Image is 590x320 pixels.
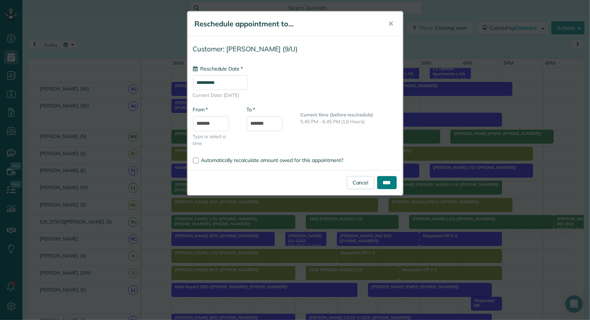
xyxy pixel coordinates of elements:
[301,118,397,125] p: 5:45 PM - 6:45 PM (1.0 Hours)
[193,106,208,113] label: From
[201,157,344,163] span: Automatically recalculate amount owed for this appointment?
[347,176,374,189] a: Cancel
[193,92,397,99] span: Current Date: [DATE]
[301,112,374,118] b: Current time (before reschedule)
[193,45,397,53] h4: Customer: [PERSON_NAME] (9/U)
[388,20,394,28] span: ✕
[193,133,236,147] span: Type or select a time
[193,65,243,72] label: Reschedule Date
[247,106,255,113] label: To
[195,19,378,29] h5: Reschedule appointment to...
